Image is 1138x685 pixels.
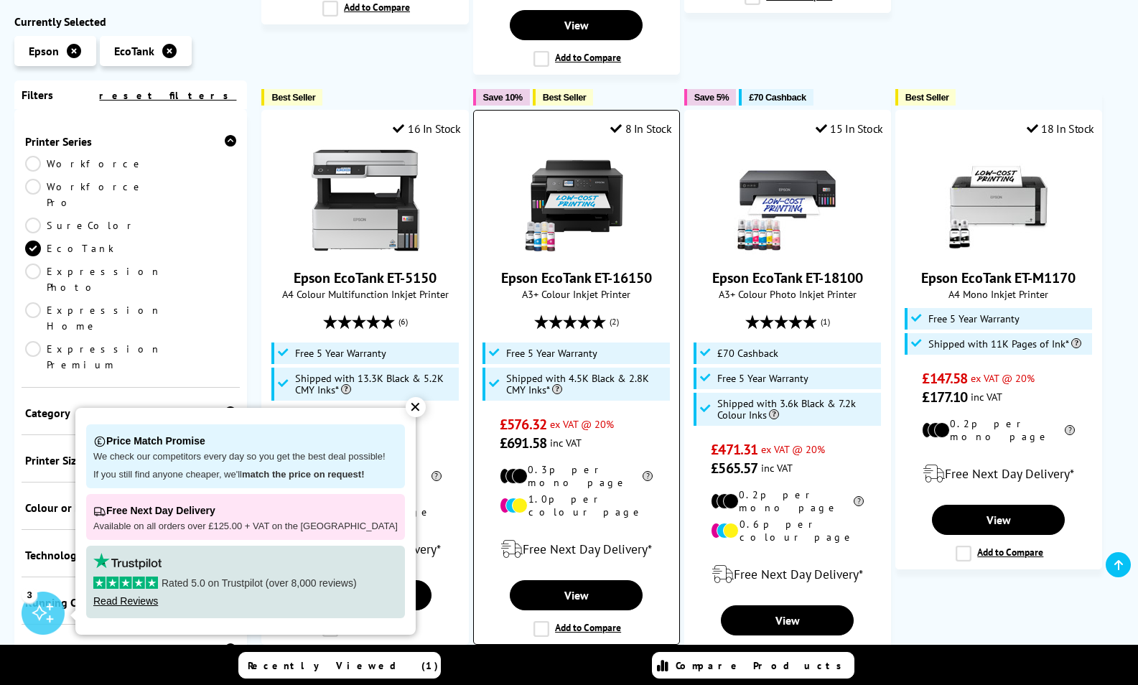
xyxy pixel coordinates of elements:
div: Connectivity [25,643,236,657]
a: Expression Photo [25,264,162,295]
span: A3+ Colour Photo Inkjet Printer [692,287,883,301]
span: inc VAT [971,390,1002,404]
span: A3+ Colour Inkjet Printer [481,287,672,301]
a: Workforce Pro [25,179,144,210]
label: Add to Compare [322,1,410,17]
p: If you still find anyone cheaper, we'll [93,469,398,481]
a: reset filters [99,89,236,102]
a: Epson EcoTank ET-M1170 [921,269,1076,287]
span: £691.58 [500,434,546,452]
span: Shipped with 11K Pages of Ink* [928,338,1081,350]
span: Compare Products [676,659,849,672]
li: 0.2p per mono page [711,488,864,514]
a: Epson EcoTank ET-5150 [312,243,419,257]
span: (6) [398,308,408,335]
span: £147.58 [922,369,967,388]
span: (2) [610,308,619,335]
span: (1) [821,308,830,335]
a: View [510,580,643,610]
div: ✕ [406,397,426,417]
span: £177.10 [922,388,967,406]
span: £565.57 [711,459,757,477]
a: Epson EcoTank ET-16150 [501,269,652,287]
div: 16 In Stock [393,121,460,136]
span: inc VAT [761,461,793,475]
div: modal_delivery [903,454,1094,494]
strong: match the price on request! [242,469,364,480]
span: Free 5 Year Warranty [717,373,808,384]
label: Add to Compare [956,546,1043,561]
span: Free 5 Year Warranty [506,348,597,359]
a: Epson EcoTank ET-18100 [712,269,863,287]
img: Epson EcoTank ET-16150 [523,146,630,254]
a: Read Reviews [93,595,158,607]
a: Epson EcoTank ET-18100 [734,243,841,257]
span: £70 Cashback [717,348,778,359]
img: trustpilot rating [93,553,162,569]
span: ex VAT @ 20% [761,442,825,456]
p: Free Next Day Delivery [93,501,398,521]
p: We check our competitors every day so you get the best deal possible! [93,451,398,463]
a: View [932,505,1065,535]
button: Best Seller [895,89,956,106]
span: EcoTank [114,44,154,58]
button: £70 Cashback [739,89,813,106]
span: Epson [29,44,59,58]
span: ex VAT @ 20% [550,417,614,431]
div: 18 In Stock [1027,121,1094,136]
a: Workforce [25,156,144,172]
p: Rated 5.0 on Trustpilot (over 8,000 reviews) [93,577,398,590]
a: Expression Premium [25,341,162,373]
div: 3 [22,587,37,602]
div: Printer Series [25,134,236,149]
span: £471.31 [711,440,757,459]
span: A4 Colour Multifunction Inkjet Printer [269,287,460,301]
p: Price Match Promise [93,432,398,451]
li: 1.0p per colour page [500,493,653,518]
a: View [721,605,854,635]
li: 0.2p per mono page [922,417,1075,443]
li: 0.3p per mono page [500,463,653,489]
div: modal_delivery [481,529,672,569]
button: Save 10% [473,89,530,106]
div: modal_delivery [692,554,883,595]
span: Shipped with 3.6k Black & 7.2k Colour Inks [717,398,877,421]
img: Epson EcoTank ET-18100 [734,146,841,254]
span: Best Seller [905,92,949,103]
span: inc VAT [550,436,582,449]
div: 8 In Stock [610,121,672,136]
a: Compare Products [652,652,854,679]
a: Epson EcoTank ET-5150 [294,269,437,287]
img: Epson EcoTank ET-M1170 [945,146,1053,254]
a: Recently Viewed (1) [238,652,441,679]
div: 15 In Stock [816,121,883,136]
button: Save 5% [684,89,736,106]
span: Free 5 Year Warranty [295,348,386,359]
span: Best Seller [543,92,587,103]
span: Shipped with 13.3K Black & 5.2K CMY Inks* [295,373,455,396]
div: Technology [25,548,236,562]
a: SureColor [25,218,137,233]
div: Category [25,406,236,420]
label: Add to Compare [533,51,621,67]
button: Best Seller [533,89,594,106]
div: Currently Selected [14,14,247,29]
span: Save 5% [694,92,729,103]
span: £576.32 [500,415,546,434]
div: Printer Size [25,453,236,467]
img: stars-5.svg [93,577,158,589]
span: Recently Viewed (1) [248,659,439,672]
p: Available on all orders over £125.00 + VAT on the [GEOGRAPHIC_DATA] [93,521,398,533]
a: EcoTank [25,241,131,256]
a: Expression Home [25,302,162,334]
label: Add to Compare [533,621,621,637]
a: Epson EcoTank ET-16150 [523,243,630,257]
div: Colour or Mono [25,500,236,515]
span: £70 Cashback [749,92,806,103]
li: 0.6p per colour page [711,518,864,544]
button: Best Seller [261,89,322,106]
img: Epson EcoTank ET-5150 [312,146,419,254]
a: View [510,10,643,40]
a: Epson EcoTank ET-M1170 [945,243,1053,257]
span: Best Seller [271,92,315,103]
